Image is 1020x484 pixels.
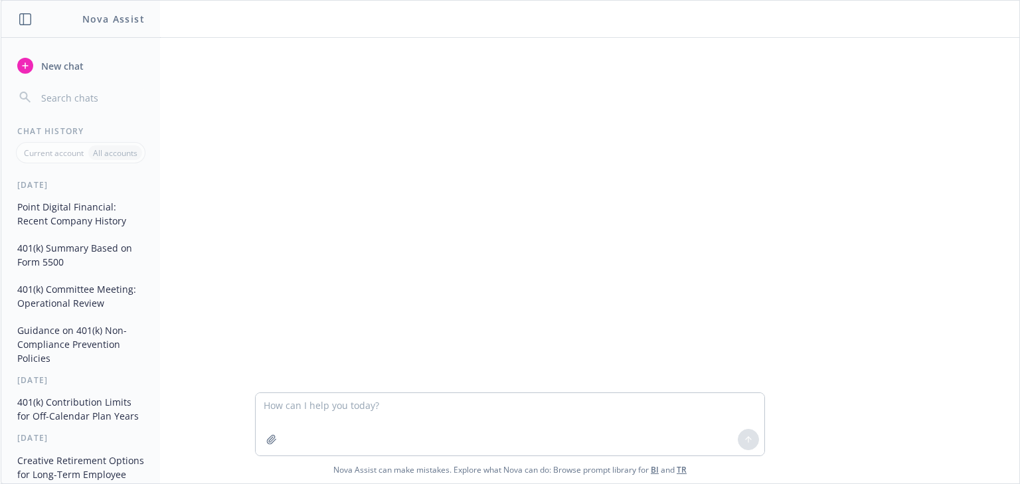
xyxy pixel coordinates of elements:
[6,456,1014,483] span: Nova Assist can make mistakes. Explore what Nova can do: Browse prompt library for and
[1,374,160,386] div: [DATE]
[12,196,149,232] button: Point Digital Financial: Recent Company History
[39,88,144,107] input: Search chats
[82,12,145,26] h1: Nova Assist
[12,319,149,369] button: Guidance on 401(k) Non-Compliance Prevention Policies
[12,237,149,273] button: 401(k) Summary Based on Form 5500
[93,147,137,159] p: All accounts
[677,464,687,475] a: TR
[12,54,149,78] button: New chat
[651,464,659,475] a: BI
[24,147,84,159] p: Current account
[1,179,160,191] div: [DATE]
[1,125,160,137] div: Chat History
[12,278,149,314] button: 401(k) Committee Meeting: Operational Review
[1,432,160,444] div: [DATE]
[12,391,149,427] button: 401(k) Contribution Limits for Off-Calendar Plan Years
[39,59,84,73] span: New chat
